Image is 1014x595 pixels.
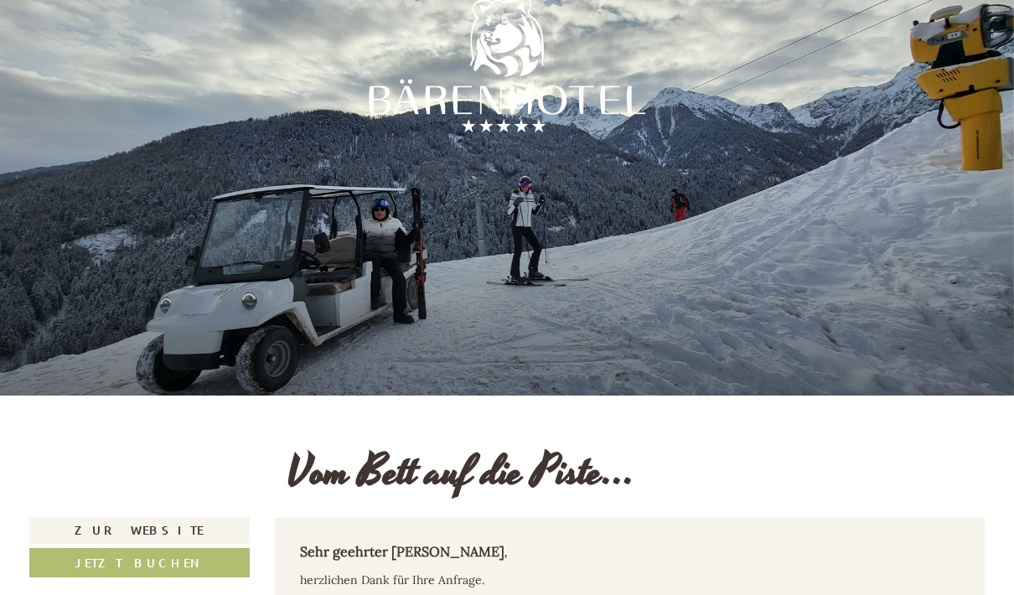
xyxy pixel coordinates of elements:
[29,548,250,577] a: Jetzt buchen
[300,543,504,560] strong: Sehr geehrter [PERSON_NAME]
[504,545,507,560] em: ,
[287,450,635,496] h1: Vom Bett auf die Piste...
[29,517,250,544] a: Zur Website
[300,572,484,587] span: herzlichen Dank für Ihre Anfrage.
